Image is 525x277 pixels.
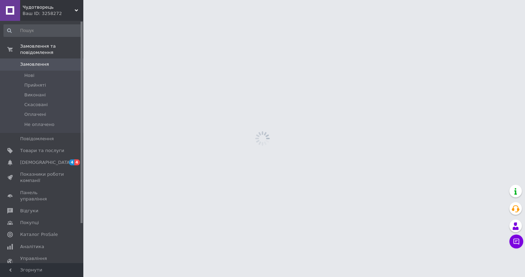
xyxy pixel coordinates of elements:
span: 4 [74,159,80,165]
span: Скасовані [24,102,48,108]
span: Не оплачено [24,121,55,128]
span: Замовлення та повідомлення [20,43,83,56]
span: Повідомлення [20,136,54,142]
button: Чат з покупцем [509,235,523,248]
span: Покупці [20,220,39,226]
span: [DEMOGRAPHIC_DATA] [20,159,72,166]
span: Товари та послуги [20,148,64,154]
span: Управління сайтом [20,255,64,268]
span: Виконані [24,92,46,98]
span: Каталог ProSale [20,231,58,238]
input: Пошук [3,24,82,37]
span: Аналітика [20,244,44,250]
span: Відгуки [20,208,38,214]
span: Панель управління [20,190,64,202]
span: Оплачені [24,111,46,118]
span: Чудотворець [23,4,75,10]
div: Ваш ID: 3258272 [23,10,83,17]
span: Показники роботи компанії [20,171,64,184]
span: Нові [24,72,34,79]
span: Прийняті [24,82,46,88]
span: Замовлення [20,61,49,68]
span: 4 [69,159,75,165]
